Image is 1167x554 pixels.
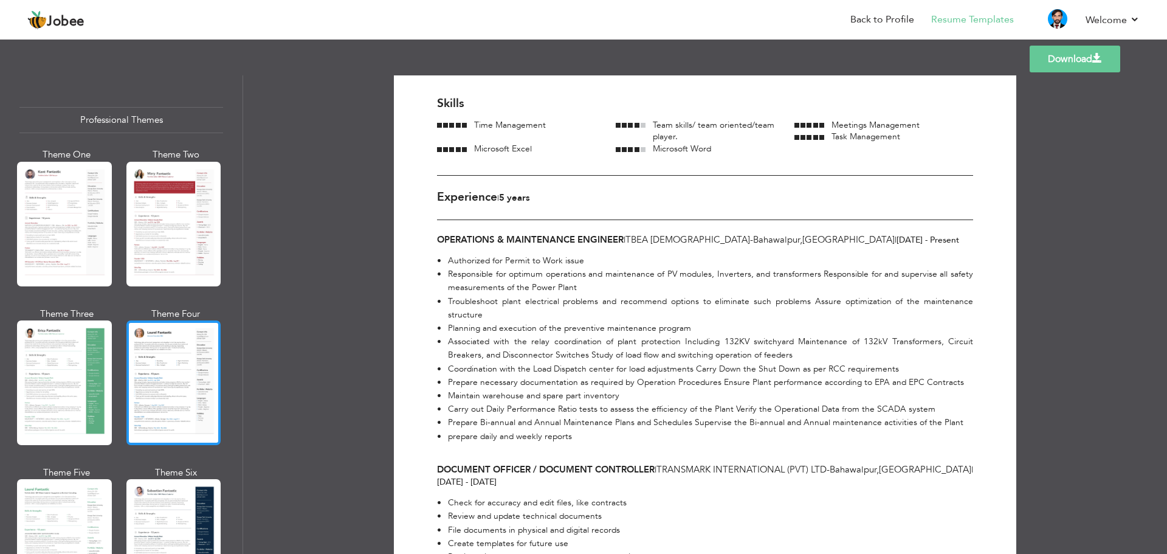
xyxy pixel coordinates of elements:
span: Meetings Management [831,119,920,131]
li: Responsible for optimum operations and maintenance of PV modules, Inverters, and transformers Res... [437,268,973,294]
li: Prepare Bi-annual and Annual Maintenance Plans and Schedules Supervise the Bi-annual and Annual m... [437,416,973,429]
span: [GEOGRAPHIC_DATA] [802,234,895,246]
span: 5 Years [499,192,530,204]
span: Microsoft Word [653,143,711,154]
span: TBEA [DEMOGRAPHIC_DATA] [625,234,750,246]
span: Team skills/ team oriented/team player. [653,119,774,143]
span: [DATE] - Present [897,234,959,246]
li: Create templates for future use [437,537,740,550]
a: Welcome [1086,13,1140,27]
span: | [497,192,499,204]
span: - [827,463,830,476]
span: | [971,463,973,476]
li: prepare daily and weekly reports [437,430,973,443]
li: Authorized for Permit to Work issue [437,254,973,268]
span: | [655,463,656,476]
div: Theme One [19,148,114,161]
span: [GEOGRAPHIC_DATA] [879,463,971,476]
span: Microsoft Excel [474,143,532,154]
span: Experience [437,189,497,205]
a: Jobee [27,10,84,30]
span: Operations & Maintenance Engineer [437,234,624,246]
span: [DATE] - [DATE] [437,476,497,488]
li: Maintain warehouse and spare part inventory [437,389,973,403]
span: Transmark International (Pvt) Ltd [656,463,827,476]
div: Theme Two [129,148,224,161]
div: Theme Four [129,308,224,320]
span: Jobee [47,15,84,29]
span: Document Officer / Document Controller [437,463,655,476]
span: - [750,234,753,246]
li: Troubleshoot plant electrical problems and recommend options to eliminate such problems Assure op... [437,295,973,322]
a: Resume Templates [931,13,1014,27]
a: Back to Profile [850,13,914,27]
span: Time Management [474,119,546,131]
span: , [876,463,879,476]
li: Planning and execution of the preventive maintenance program [437,322,973,335]
li: Check for accuracy and edit files, like contracts [437,496,740,510]
li: Review and update technical documents [437,510,740,523]
li: Carry out Daily Performance Ratio tests to assess the efficiency of the Plant Verify the Operatio... [437,403,973,416]
div: Skills [437,95,973,112]
a: Download [1030,46,1120,72]
img: Profile Img [1048,9,1067,29]
span: Bahawalpur [830,463,876,476]
div: Theme Six [129,466,224,479]
div: Theme Five [19,466,114,479]
span: | [624,234,625,246]
li: Associated with the relay coordination of plant protection Including 132KV switchyard Maintenance... [437,335,973,362]
span: | [895,234,897,246]
span: , [800,234,802,246]
div: Theme Three [19,308,114,320]
li: Prepare necessary documentation as required by Operation Procedures Ensure Plant performance acco... [437,376,973,389]
span: Task Management [831,131,900,142]
li: Coordination with the Load Dispatch center for load adjustments Carry Down the Shut Down as per R... [437,362,973,376]
span: Bahawalpur [753,234,800,246]
img: jobee.io [27,10,47,30]
li: File documents in physical and digital records [437,524,740,537]
div: Professional Themes [19,107,223,133]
